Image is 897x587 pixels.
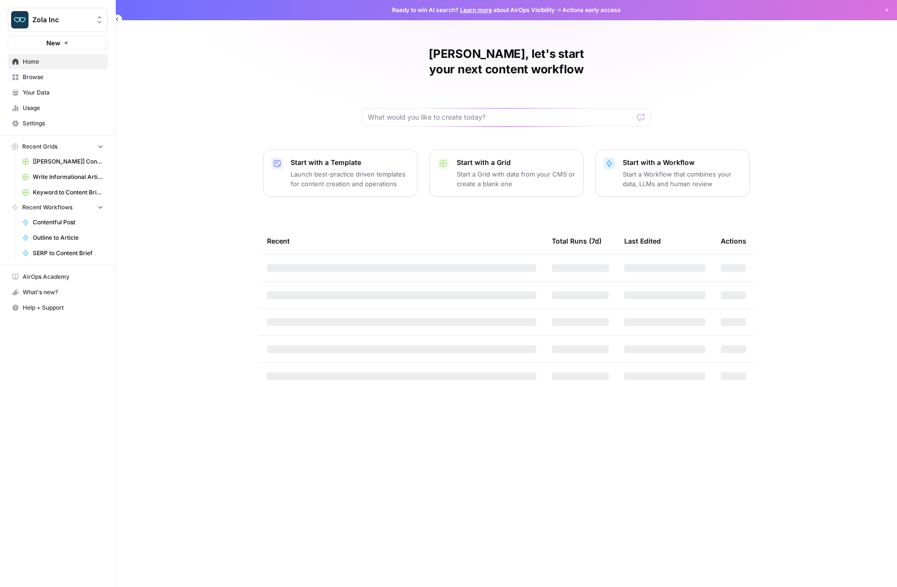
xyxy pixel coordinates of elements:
span: Recent Grids [22,142,57,151]
span: Your Data [23,88,103,97]
a: Settings [8,116,108,131]
a: Write Informational Article [18,169,108,185]
span: [[PERSON_NAME]] Content Creation [33,157,103,166]
a: Your Data [8,85,108,100]
span: Ready to win AI search? about AirOps Visibility [392,6,555,14]
span: Usage [23,104,103,112]
a: Keyword to Content Brief Grid [18,185,108,200]
a: Outline to Article [18,230,108,246]
span: SERP to Content Brief [33,249,103,258]
span: Zola Inc [32,15,91,25]
button: Start with a WorkflowStart a Workflow that combines your data, LLMs and human review [595,150,750,197]
span: Settings [23,119,103,128]
span: Actions early access [562,6,621,14]
div: Last Edited [624,228,661,254]
span: Help + Support [23,303,103,312]
p: Launch best-practice driven templates for content creation and operations [291,169,409,189]
a: AirOps Academy [8,269,108,285]
span: Outline to Article [33,233,103,242]
a: SERP to Content Brief [18,246,108,261]
span: Write Informational Article [33,173,103,181]
span: AirOps Academy [23,273,103,281]
p: Start a Workflow that combines your data, LLMs and human review [623,169,742,189]
span: Recent Workflows [22,203,72,212]
button: Recent Grids [8,139,108,154]
input: What would you like to create today? [368,112,633,122]
a: Learn more [460,6,492,14]
a: Contentful Post [18,215,108,230]
a: Home [8,54,108,69]
p: Start with a Template [291,158,409,167]
a: Usage [8,100,108,116]
div: What's new? [8,285,107,300]
span: Contentful Post [33,218,103,227]
button: New [8,36,108,50]
p: Start with a Workflow [623,158,742,167]
button: Workspace: Zola Inc [8,8,108,32]
span: Home [23,57,103,66]
span: New [46,38,60,48]
img: Zola Inc Logo [11,11,28,28]
button: Start with a GridStart a Grid with data from your CMS or create a blank one [429,150,584,197]
div: Total Runs (7d) [552,228,602,254]
button: Recent Workflows [8,200,108,215]
button: Start with a TemplateLaunch best-practice driven templates for content creation and operations [263,150,418,197]
div: Actions [721,228,746,254]
h1: [PERSON_NAME], let's start your next content workflow [362,46,651,77]
a: [[PERSON_NAME]] Content Creation [18,154,108,169]
a: Browse [8,69,108,85]
p: Start a Grid with data from your CMS or create a blank one [457,169,575,189]
p: Start with a Grid [457,158,575,167]
span: Browse [23,73,103,82]
div: Recent [267,228,536,254]
button: What's new? [8,285,108,300]
span: Keyword to Content Brief Grid [33,188,103,197]
button: Help + Support [8,300,108,315]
